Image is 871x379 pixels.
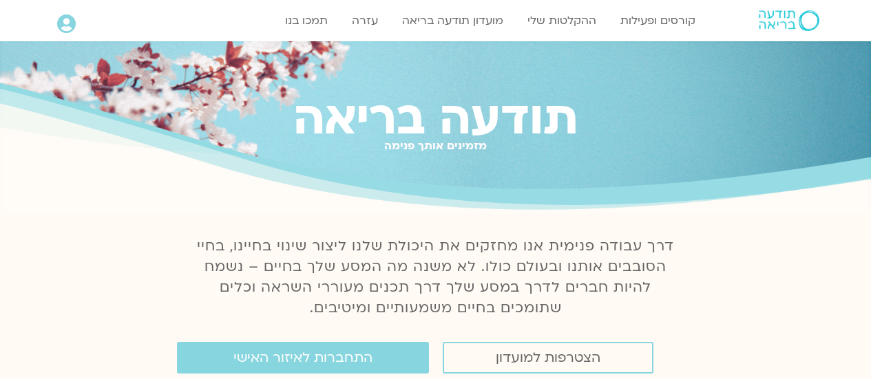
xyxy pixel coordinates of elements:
[613,8,702,34] a: קורסים ופעילות
[496,350,600,365] span: הצטרפות למועדון
[521,8,603,34] a: ההקלטות שלי
[177,342,429,373] a: התחברות לאיזור האישי
[233,350,372,365] span: התחברות לאיזור האישי
[345,8,385,34] a: עזרה
[759,10,819,31] img: תודעה בריאה
[395,8,510,34] a: מועדון תודעה בריאה
[189,236,682,318] p: דרך עבודה פנימית אנו מחזקים את היכולת שלנו ליצור שינוי בחיינו, בחיי הסובבים אותנו ובעולם כולו. לא...
[443,342,653,373] a: הצטרפות למועדון
[278,8,335,34] a: תמכו בנו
